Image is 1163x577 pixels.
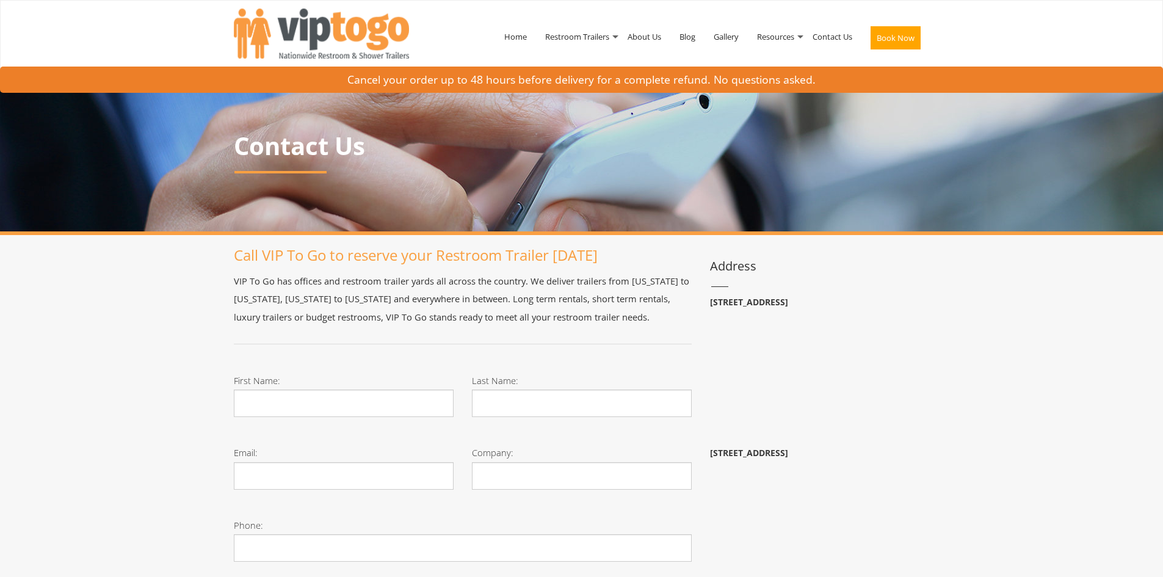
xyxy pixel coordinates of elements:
h1: Call VIP To Go to reserve your Restroom Trailer [DATE] [234,247,692,263]
a: Restroom Trailers [536,5,618,68]
h3: Address [710,259,930,273]
a: Book Now [861,5,930,76]
a: Blog [670,5,705,68]
b: [STREET_ADDRESS] [710,447,788,459]
a: About Us [618,5,670,68]
a: Home [495,5,536,68]
button: Book Now [871,26,921,49]
a: Resources [748,5,803,68]
b: [STREET_ADDRESS] [710,296,788,308]
a: Gallery [705,5,748,68]
img: VIPTOGO [234,9,409,59]
a: Contact Us [803,5,861,68]
p: VIP To Go has offices and restroom trailer yards all across the country. We deliver trailers from... [234,272,692,326]
p: Contact Us [234,132,930,159]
